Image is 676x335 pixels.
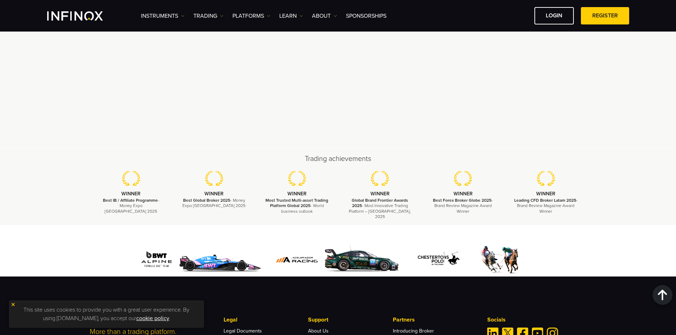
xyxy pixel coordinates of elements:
[308,328,329,334] a: About Us
[121,191,141,197] strong: WINNER
[183,198,230,203] strong: Best Global Broker 2025
[265,198,328,208] strong: Most Trusted Multi-asset Trading Platform Global 2025
[99,198,164,214] p: - Money Expo [GEOGRAPHIC_DATA] 2025
[11,302,16,307] img: yellow close icon
[279,12,303,20] a: Learn
[430,198,496,214] p: - Brand Review Magazine Award Winner
[454,191,473,197] strong: WINNER
[193,12,224,20] a: TRADING
[312,12,337,20] a: ABOUT
[514,198,576,203] strong: Leading CFD Broker Latam 2025
[370,191,390,197] strong: WINNER
[136,315,169,322] a: cookie policy
[90,154,587,164] h2: Trading achievements
[204,191,224,197] strong: WINNER
[433,198,491,203] strong: Best Forex Broker Globe 2025
[224,316,308,324] p: Legal
[287,191,307,197] strong: WINNER
[181,198,247,208] p: - Money Expo [GEOGRAPHIC_DATA] 2025
[103,198,158,203] strong: Best IB / Affiliate Programme
[47,11,120,21] a: INFINOX Logo
[264,198,330,214] p: - World business outlook
[513,198,578,214] p: - Brand Review Magazine Award Winner
[487,316,587,324] p: Socials
[308,316,392,324] p: Support
[12,304,200,324] p: This site uses cookies to provide you with a great user experience. By using [DOMAIN_NAME], you a...
[393,316,477,324] p: Partners
[534,7,574,24] a: LOGIN
[232,12,270,20] a: PLATFORMS
[536,191,555,197] strong: WINNER
[352,198,408,208] strong: Global Brand Frontier Awards 2025
[581,7,629,24] a: REGISTER
[393,328,434,334] a: Introducing Broker
[346,12,386,20] a: SPONSORSHIPS
[347,198,413,219] p: - Most Innovative Trading Platform – [GEOGRAPHIC_DATA], 2025
[141,12,185,20] a: Instruments
[224,328,262,334] a: Legal Documents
